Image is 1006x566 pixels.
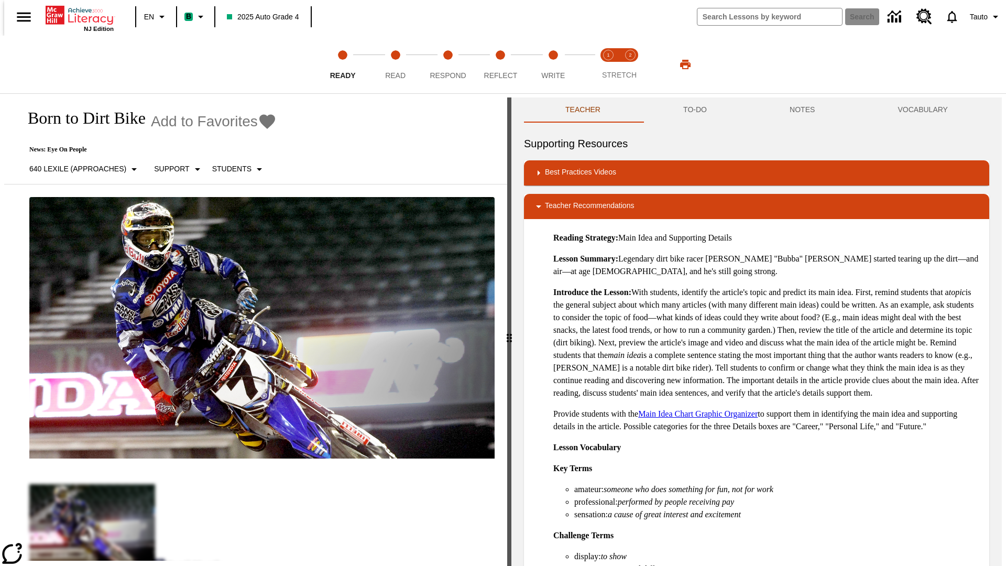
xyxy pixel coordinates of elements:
[484,71,518,80] span: Reflect
[608,510,741,519] em: a cause of great interest and excitement
[385,71,406,80] span: Read
[574,496,981,508] li: professional:
[144,12,154,23] span: EN
[607,52,609,58] text: 1
[208,160,270,179] button: Select Student
[418,36,478,93] button: Respond step 3 of 5
[524,135,989,152] h6: Supporting Resources
[151,113,258,130] span: Add to Favorites
[25,160,145,179] button: Select Lexile, 640 Lexile (Approaches)
[17,108,146,128] h1: Born to Dirt Bike
[601,552,627,561] em: to show
[365,36,425,93] button: Read step 2 of 5
[553,464,592,473] strong: Key Terms
[553,443,621,452] strong: Lesson Vocabulary
[602,71,637,79] span: STRETCH
[881,3,910,31] a: Data Center
[180,7,211,26] button: Boost Class color is mint green. Change class color
[970,12,988,23] span: Tauto
[150,160,207,179] button: Scaffolds, Support
[507,97,511,566] div: Press Enter or Spacebar and then press right and left arrow keys to move the slider
[697,8,842,25] input: search field
[227,12,299,23] span: 2025 Auto Grade 4
[553,286,981,399] p: With students, identify the article's topic and predict its main idea. First, remind students tha...
[608,351,641,360] em: main idea
[553,408,981,433] p: Provide students with the to support them in identifying the main idea and supporting details in ...
[669,55,702,74] button: Print
[938,3,966,30] a: Notifications
[154,164,189,175] p: Support
[151,112,277,130] button: Add to Favorites - Born to Dirt Bike
[8,2,39,32] button: Open side menu
[553,253,981,278] p: Legendary dirt bike racer [PERSON_NAME] "Bubba" [PERSON_NAME] started tearing up the dirt—and air...
[748,97,856,123] button: NOTES
[46,4,114,32] div: Home
[553,531,614,540] strong: Challenge Terms
[604,485,773,494] em: someone who does something for fun, not for work
[84,26,114,32] span: NJ Edition
[615,36,646,93] button: Stretch Respond step 2 of 2
[470,36,531,93] button: Reflect step 4 of 5
[638,409,758,418] a: Main Idea Chart Graphic Organizer
[574,508,981,521] li: sensation:
[574,483,981,496] li: amateur:
[553,233,618,242] strong: Reading Strategy:
[553,254,618,263] strong: Lesson Summary:
[949,288,966,297] em: topic
[545,200,634,213] p: Teacher Recommendations
[618,497,734,506] em: performed by people receiving pay
[430,71,466,80] span: Respond
[541,71,565,80] span: Write
[524,160,989,186] div: Best Practices Videos
[4,97,507,561] div: reading
[642,97,748,123] button: TO-DO
[511,97,1002,566] div: activity
[212,164,251,175] p: Students
[139,7,173,26] button: Language: EN, Select a language
[29,197,495,459] img: Motocross racer James Stewart flies through the air on his dirt bike.
[524,194,989,219] div: Teacher Recommendations
[29,164,126,175] p: 640 Lexile (Approaches)
[553,232,981,244] p: Main Idea and Supporting Details
[545,167,616,179] p: Best Practices Videos
[330,71,356,80] span: Ready
[524,97,989,123] div: Instructional Panel Tabs
[966,7,1006,26] button: Profile/Settings
[593,36,624,93] button: Stretch Read step 1 of 2
[553,288,631,297] strong: Introduce the Lesson:
[524,97,642,123] button: Teacher
[312,36,373,93] button: Ready step 1 of 5
[186,10,191,23] span: B
[523,36,584,93] button: Write step 5 of 5
[574,550,981,563] li: display:
[17,146,277,154] p: News: Eye On People
[910,3,938,31] a: Resource Center, Will open in new tab
[856,97,989,123] button: VOCABULARY
[629,52,631,58] text: 2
